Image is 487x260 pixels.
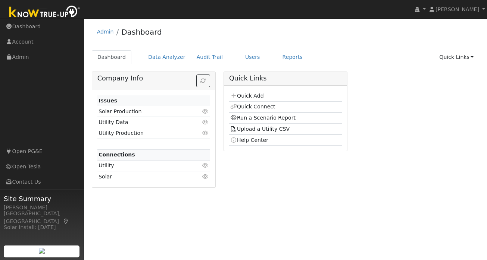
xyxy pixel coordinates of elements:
[99,152,135,158] strong: Connections
[97,106,192,117] td: Solar Production
[230,115,296,121] a: Run a Scenario Report
[97,74,210,82] h5: Company Info
[92,50,132,64] a: Dashboard
[277,50,308,64] a: Reports
[97,29,114,35] a: Admin
[97,160,192,171] td: Utility
[202,174,209,179] i: Click to view
[202,163,209,168] i: Click to view
[4,204,80,212] div: [PERSON_NAME]
[202,130,209,136] i: Click to view
[39,248,45,254] img: retrieve
[63,218,69,224] a: Map
[240,50,266,64] a: Users
[143,50,191,64] a: Data Analyzer
[4,210,80,225] div: [GEOGRAPHIC_DATA], [GEOGRAPHIC_DATA]
[436,6,479,12] span: [PERSON_NAME]
[6,4,84,21] img: Know True-Up
[4,223,80,231] div: Solar Install: [DATE]
[97,117,192,128] td: Utility Data
[97,171,192,182] td: Solar
[121,28,162,37] a: Dashboard
[202,120,209,125] i: Click to view
[191,50,228,64] a: Audit Trail
[230,93,263,99] a: Quick Add
[229,74,342,82] h5: Quick Links
[4,194,80,204] span: Site Summary
[202,109,209,114] i: Click to view
[97,128,192,139] td: Utility Production
[99,98,117,104] strong: Issues
[434,50,479,64] a: Quick Links
[230,104,275,110] a: Quick Connect
[230,126,290,132] a: Upload a Utility CSV
[230,137,268,143] a: Help Center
